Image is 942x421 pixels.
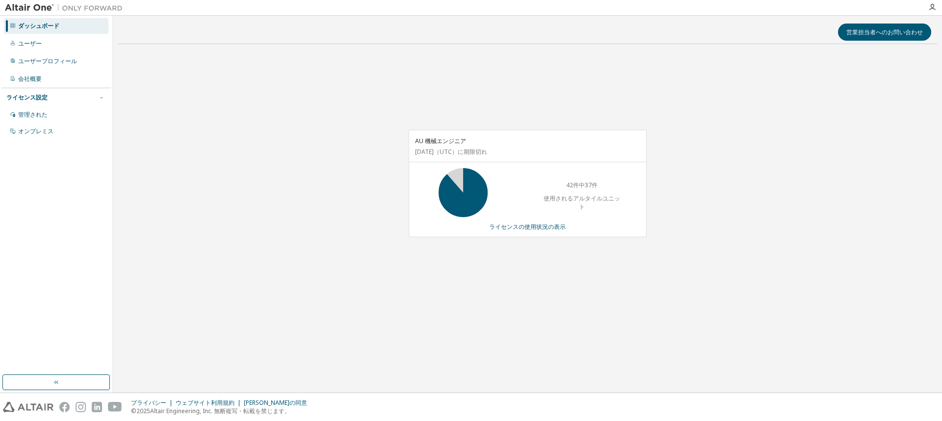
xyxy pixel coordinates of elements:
font: 42件中37件 [566,181,598,189]
font: ライセンスの使用状況の表示 [489,223,566,231]
font: ウェブサイト利用規約 [176,398,235,407]
font: 2025 [136,407,150,415]
font: ユーザー [18,39,42,48]
font: Altair Engineering, Inc. 無断複写・転載を禁じます。 [150,407,290,415]
font: プライバシー [131,398,166,407]
font: AU 機械エンジニア [415,137,466,145]
font: 使用されるアルタイルユニット [544,194,620,211]
font: [DATE] [415,148,434,156]
font: オンプレミス [18,127,53,135]
img: youtube.svg [108,402,122,412]
font: [PERSON_NAME]の同意 [244,398,307,407]
img: linkedin.svg [92,402,102,412]
font: に期限切れ [458,148,487,156]
font: ダッシュボード [18,22,59,30]
img: instagram.svg [76,402,86,412]
font: 営業担当者へのお問い合わせ [846,28,923,36]
font: ユーザープロフィール [18,57,77,65]
img: アルタイルワン [5,3,128,13]
img: altair_logo.svg [3,402,53,412]
font: © [131,407,136,415]
font: （UTC） [434,148,458,156]
img: facebook.svg [59,402,70,412]
font: 会社概要 [18,74,42,83]
button: 営業担当者へのお問い合わせ [838,24,931,41]
font: ライセンス設定 [6,93,48,101]
font: 管理された [18,110,48,119]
